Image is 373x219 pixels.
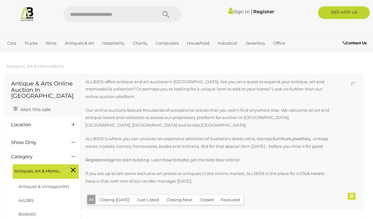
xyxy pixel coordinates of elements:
a: Click here [300,171,321,176]
a: Jewellery [243,38,268,48]
a: Charity [130,38,150,48]
a: Antiques & Vintage(494) [18,184,69,189]
img: Allbids.com.au [20,6,34,21]
p: ALLBIDS is where you can uncover an expansive selection of Australia's rarest coins, stamps, , , ... [85,135,331,150]
span: (494) [58,184,69,189]
a: Contact Us [343,40,368,47]
h4: Show Only [11,140,62,145]
button: All [87,195,96,204]
a: [GEOGRAPHIC_DATA] [26,48,76,59]
h4: Category [11,154,62,160]
a: Sign In [228,9,250,15]
button: Closed [196,195,217,205]
a: Hospitality [100,38,127,48]
a: Sell with us [318,6,370,19]
a: Trucks [22,38,40,48]
h4: Location [11,122,62,128]
a: Alert this sale [11,104,52,114]
p: Our online auctions feature thousands of exceptional pieces that you won't find anywhere else. We... [85,107,331,129]
h1: Antique & Arts Online Auction In [GEOGRAPHIC_DATA] [11,81,74,99]
button: Closing Next [162,195,196,205]
button: Closing [DATE] [95,195,133,205]
a: Antiques & Art [62,38,97,48]
a: Register [253,9,274,15]
span: (283) [24,198,34,203]
a: Sports [5,48,23,59]
a: Household [184,38,212,48]
span: Alert this sale [19,107,51,112]
a: how to bid [163,157,185,162]
span: | [251,8,252,15]
button: Featured [217,195,244,205]
span: (5) [31,211,36,216]
p: If you are up to sell some exclusive art pieces or antiques in the online market, ALLBIDS is the ... [85,170,331,185]
a: Books(5) [18,211,36,216]
a: Cars [5,38,19,48]
a: Art(283) [18,198,34,203]
button: Search [150,6,182,22]
a: Computers [153,38,181,48]
div: 0 [348,193,356,200]
p: or to start bidding. Learn to get the best deal online! [85,156,331,164]
button: Just Listed [133,195,163,205]
a: Antiques, Art & Memorabilia [6,64,64,69]
p: ALLBIDS offers antique and art auctions in [GEOGRAPHIC_DATA]. Are you on a quest to expand your a... [85,78,331,100]
a: login [107,157,117,162]
a: furniture [273,136,291,141]
a: Industrial [215,38,240,48]
a: Wine [43,38,59,48]
a: Office [271,38,288,48]
span: Antiques, Art & Memorabilia [14,166,62,175]
a: jewellery [292,136,311,141]
a: Register [85,157,102,162]
b: Contact Us [343,41,367,45]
